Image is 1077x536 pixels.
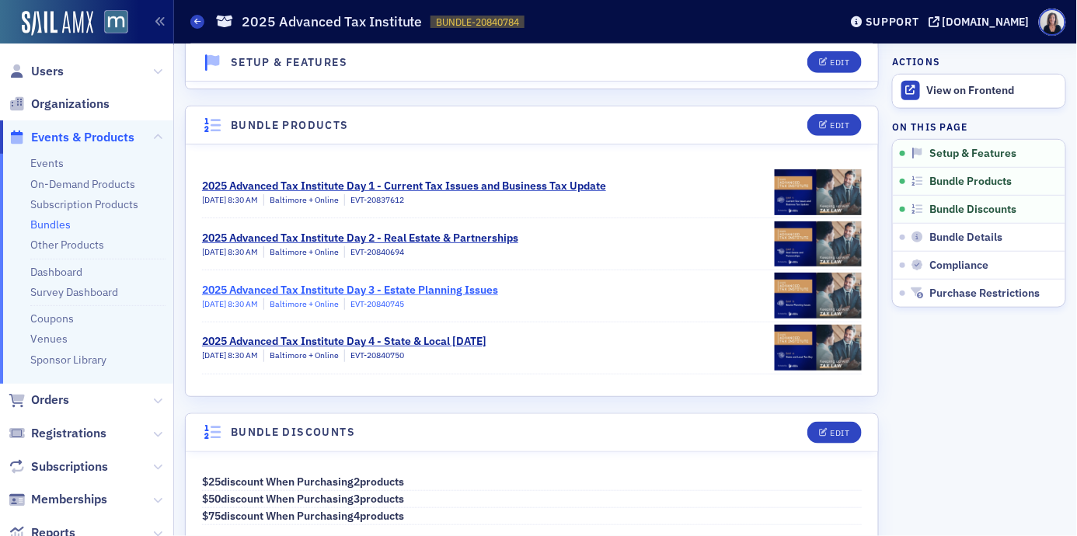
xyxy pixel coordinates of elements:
[9,458,108,475] a: Subscriptions
[830,429,849,437] div: Edit
[893,75,1065,107] a: View on Frontend
[202,350,228,360] span: [DATE]
[929,259,988,273] span: Compliance
[31,392,69,409] span: Orders
[344,246,404,259] div: EVT-20840694
[31,96,110,113] span: Organizations
[202,218,862,270] a: 2025 Advanced Tax Institute Day 2 - Real Estate & Partnerships[DATE] 8:30 AMBaltimore + OnlineEVT...
[9,425,106,442] a: Registrations
[892,120,1066,134] h4: On this page
[228,298,258,309] span: 8:30 AM
[202,246,228,257] span: [DATE]
[231,54,347,71] h4: Setup & Features
[104,10,128,34] img: SailAMX
[929,175,1012,189] span: Bundle Products
[9,392,69,409] a: Orders
[30,285,118,299] a: Survey Dashboard
[807,422,861,444] button: Edit
[30,197,138,211] a: Subscription Products
[242,12,423,31] h1: 2025 Advanced Tax Institute
[344,298,404,311] div: EVT-20840745
[263,194,339,207] div: Baltimore + Online
[228,194,258,205] span: 8:30 AM
[231,424,355,440] h4: Bundle Discounts
[1039,9,1066,36] span: Profile
[202,166,862,218] a: 2025 Advanced Tax Institute Day 1 - Current Tax Issues and Business Tax Update[DATE] 8:30 AMBalti...
[228,246,258,257] span: 8:30 AM
[231,117,349,134] h4: Bundle Products
[927,84,1058,98] div: View on Frontend
[9,129,134,146] a: Events & Products
[31,129,134,146] span: Events & Products
[30,177,135,191] a: On-Demand Products
[929,203,1016,217] span: Bundle Discounts
[202,322,862,374] a: 2025 Advanced Tax Institute Day 4 - State & Local [DATE][DATE] 8:30 AMBaltimore + OnlineEVT-20840750
[9,63,64,80] a: Users
[929,231,1002,245] span: Bundle Details
[830,121,849,130] div: Edit
[31,63,64,80] span: Users
[344,350,404,362] div: EVT-20840750
[344,194,404,207] div: EVT-20837612
[31,458,108,475] span: Subscriptions
[30,265,82,279] a: Dashboard
[943,15,1030,29] div: [DOMAIN_NAME]
[202,508,862,524] p: $ 75 discount when purchasing 4 products
[228,350,258,360] span: 8:30 AM
[436,16,519,29] span: BUNDLE-20840784
[30,332,68,346] a: Venues
[30,238,104,252] a: Other Products
[93,10,128,37] a: View Homepage
[202,270,862,322] a: 2025 Advanced Tax Institute Day 3 - Estate Planning Issues[DATE] 8:30 AMBaltimore + OnlineEVT-208...
[9,491,107,508] a: Memberships
[30,218,71,231] a: Bundles
[31,491,107,508] span: Memberships
[202,474,862,490] p: $ 25 discount when purchasing 2 products
[30,312,74,325] a: Coupons
[202,194,228,205] span: [DATE]
[929,147,1016,161] span: Setup & Features
[202,178,606,194] div: 2025 Advanced Tax Institute Day 1 - Current Tax Issues and Business Tax Update
[263,298,339,311] div: Baltimore + Online
[202,333,486,350] div: 2025 Advanced Tax Institute Day 4 - State & Local [DATE]
[807,114,861,136] button: Edit
[202,491,862,507] p: $ 50 discount when purchasing 3 products
[30,353,106,367] a: Sponsor Library
[892,54,940,68] h4: Actions
[866,15,919,29] div: Support
[202,298,228,309] span: [DATE]
[807,51,861,73] button: Edit
[929,16,1035,27] button: [DOMAIN_NAME]
[22,11,93,36] img: SailAMX
[30,156,64,170] a: Events
[9,96,110,113] a: Organizations
[263,350,339,362] div: Baltimore + Online
[929,287,1040,301] span: Purchase Restrictions
[31,425,106,442] span: Registrations
[202,230,518,246] div: 2025 Advanced Tax Institute Day 2 - Real Estate & Partnerships
[263,246,339,259] div: Baltimore + Online
[830,58,849,67] div: Edit
[202,282,498,298] div: 2025 Advanced Tax Institute Day 3 - Estate Planning Issues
